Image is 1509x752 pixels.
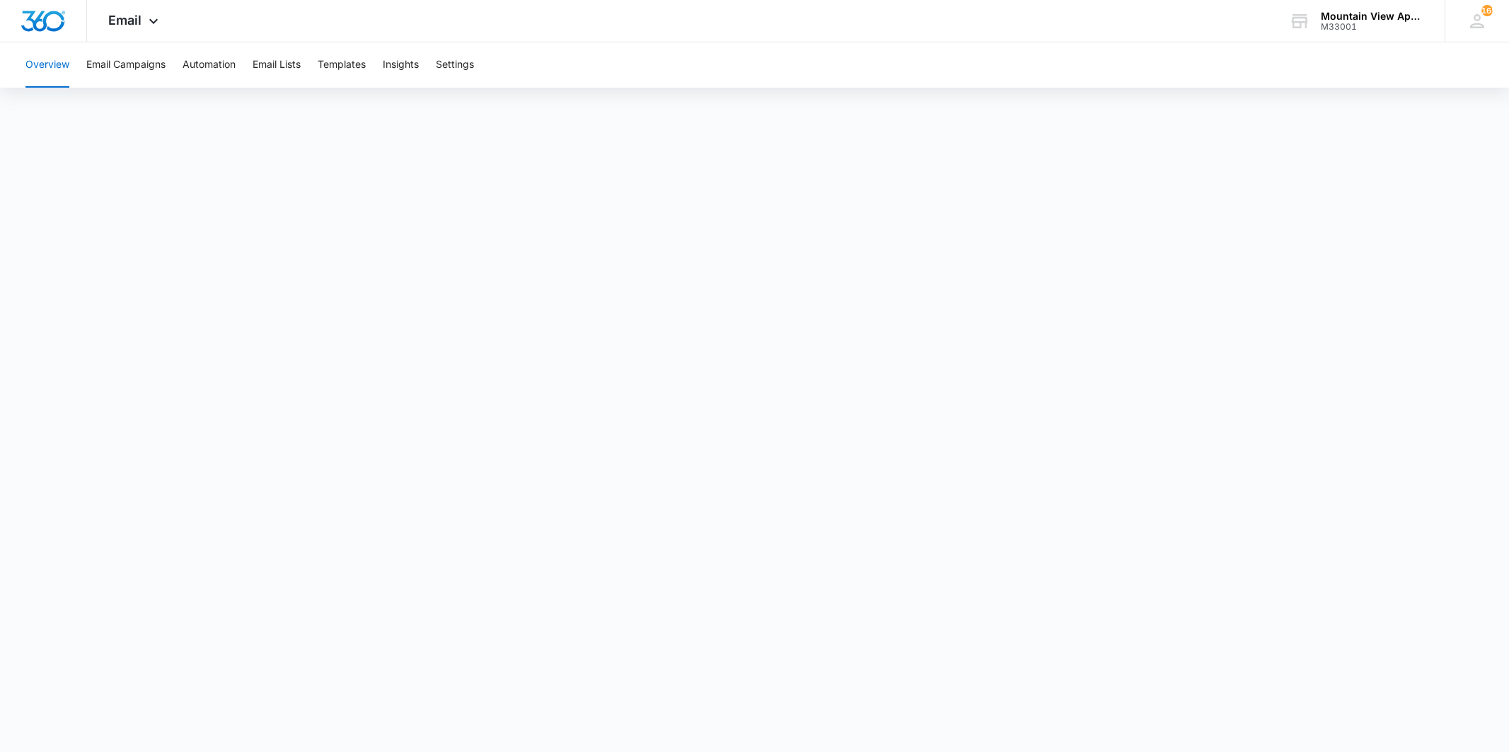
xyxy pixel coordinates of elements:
div: account id [1321,22,1424,32]
span: Email [108,13,141,28]
div: account name [1321,11,1424,22]
button: Overview [25,42,69,88]
button: Settings [436,42,474,88]
button: Automation [183,42,236,88]
button: Templates [318,42,366,88]
button: Insights [383,42,419,88]
span: 165 [1481,5,1493,16]
button: Email Lists [253,42,301,88]
div: notifications count [1481,5,1493,16]
button: Email Campaigns [86,42,166,88]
